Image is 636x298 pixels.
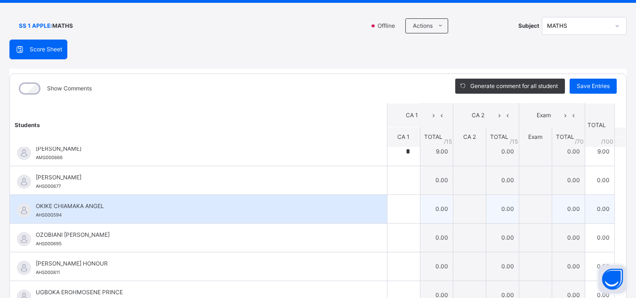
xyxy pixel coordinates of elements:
[397,133,410,140] span: CA 1
[17,146,31,160] img: default.svg
[17,261,31,275] img: default.svg
[420,194,453,223] td: 0.00
[552,223,585,252] td: 0.00
[17,203,31,217] img: default.svg
[585,103,614,147] th: TOTAL
[394,111,430,120] span: CA 1
[526,111,562,120] span: Exam
[36,173,366,182] span: [PERSON_NAME]
[36,270,60,275] span: AHS000811
[36,155,63,160] span: AMS000866
[577,82,610,90] span: Save Entries
[490,133,508,140] span: TOTAL
[528,133,542,140] span: Exam
[420,252,453,281] td: 0.00
[463,133,476,140] span: CA 2
[556,133,574,140] span: TOTAL
[36,145,366,153] span: [PERSON_NAME]
[413,22,433,30] span: Actions
[444,137,452,145] span: / 15
[470,82,558,90] span: Generate comment for all student
[552,252,585,281] td: 0.00
[47,84,92,93] label: Show Comments
[36,231,366,239] span: OZOBIANI [PERSON_NAME]
[460,111,496,120] span: CA 2
[36,184,61,189] span: AHS000677
[552,194,585,223] td: 0.00
[575,137,584,145] span: / 70
[36,212,62,217] span: AHS000594
[36,202,366,210] span: OKIKE CHIAMAKA ANGEL
[15,121,40,128] span: Students
[36,241,62,246] span: AHS000695
[585,166,614,194] td: 0.00
[585,194,614,223] td: 0.00
[30,45,62,54] span: Score Sheet
[585,223,614,252] td: 0.00
[598,265,627,293] button: Open asap
[17,232,31,246] img: default.svg
[19,22,52,30] span: SS 1 APPLE :
[552,137,585,166] td: 0.00
[424,133,443,140] span: TOTAL
[510,137,518,145] span: / 15
[36,259,366,268] span: [PERSON_NAME] HONOUR
[518,22,539,30] span: Subject
[17,175,31,189] img: default.svg
[486,252,519,281] td: 0.00
[486,166,519,194] td: 0.00
[420,166,453,194] td: 0.00
[486,137,519,166] td: 0.00
[377,22,401,30] span: Offline
[585,137,614,166] td: 9.00
[552,166,585,194] td: 0.00
[52,22,73,30] span: MATHS
[585,252,614,281] td: 0.00
[420,223,453,252] td: 0.00
[486,223,519,252] td: 0.00
[601,137,613,145] span: /100
[486,194,519,223] td: 0.00
[420,137,453,166] td: 9.00
[547,22,609,30] div: MATHS
[36,288,366,297] span: UGBOKA EROHMOSENE PRINCE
